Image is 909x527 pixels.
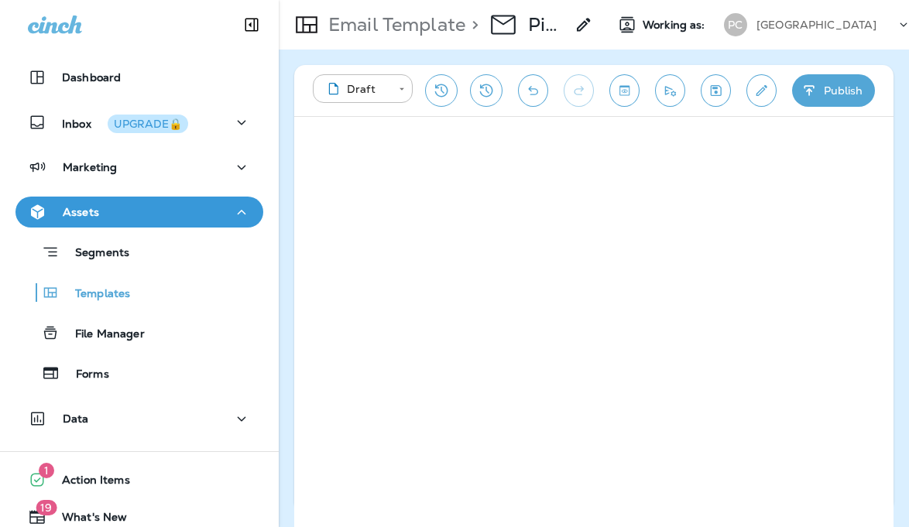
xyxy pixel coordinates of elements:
p: > [465,13,479,36]
div: PC [724,13,747,36]
p: [GEOGRAPHIC_DATA] [756,19,876,31]
button: Assets [15,197,263,228]
button: Forms [15,357,263,389]
div: Pigeon Creek Press - August 2025 Copy [528,13,565,36]
button: Templates [15,276,263,309]
p: Data [63,412,89,425]
button: Restore from previous version [425,74,458,107]
p: Email Template [322,13,465,36]
span: Action Items [46,474,130,492]
button: Dashboard [15,62,263,93]
span: Working as: [643,19,708,32]
button: 1Action Items [15,464,263,495]
button: UPGRADE🔒 [108,115,188,133]
p: File Manager [60,327,145,342]
button: Data [15,403,263,434]
div: UPGRADE🔒 [114,118,182,129]
div: Draft [324,81,388,97]
p: Assets [63,206,99,218]
button: Publish [792,74,875,107]
button: Edit details [746,74,777,107]
button: File Manager [15,317,263,349]
button: Send test email [655,74,685,107]
button: Segments [15,235,263,269]
p: Inbox [62,115,188,131]
p: Pigeon Creek Press - [DATE] Copy [528,13,565,36]
button: InboxUPGRADE🔒 [15,107,263,138]
button: Collapse Sidebar [230,9,273,40]
button: Marketing [15,152,263,183]
p: Forms [60,368,109,382]
button: View Changelog [470,74,503,107]
button: Toggle preview [609,74,640,107]
p: Marketing [63,161,117,173]
button: Undo [518,74,548,107]
p: Dashboard [62,71,121,84]
button: Save [701,74,731,107]
p: Templates [60,287,130,302]
span: 1 [39,463,54,478]
p: Segments [60,246,129,262]
span: 19 [36,500,57,515]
